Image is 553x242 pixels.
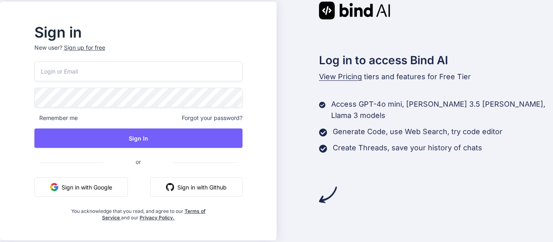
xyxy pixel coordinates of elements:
button: Sign in with Github [150,177,242,197]
p: New user? [34,44,242,61]
div: Sign up for free [64,44,105,52]
img: Bind AI logo [319,2,390,19]
p: Create Threads, save your history of chats [333,142,482,154]
h2: Log in to access Bind AI [319,52,553,69]
h2: Sign in [34,26,242,39]
button: Sign In [34,128,242,148]
p: Generate Code, use Web Search, try code editor [333,126,502,137]
span: Remember me [34,114,78,122]
p: Access GPT-4o mini, [PERSON_NAME] 3.5 [PERSON_NAME], Llama 3 models [331,99,553,121]
img: arrow [319,186,337,204]
img: github [166,183,174,191]
span: View Pricing [319,72,362,81]
a: Privacy Policy. [140,215,174,221]
p: tiers and features for Free Tier [319,71,553,82]
button: Sign in with Google [34,177,128,197]
span: or [103,152,173,172]
img: google [50,183,58,191]
a: Terms of Service [102,208,206,221]
input: Login or Email [34,61,242,81]
span: Forgot your password? [182,114,242,122]
div: You acknowledge that you read, and agree to our and our [69,203,208,221]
